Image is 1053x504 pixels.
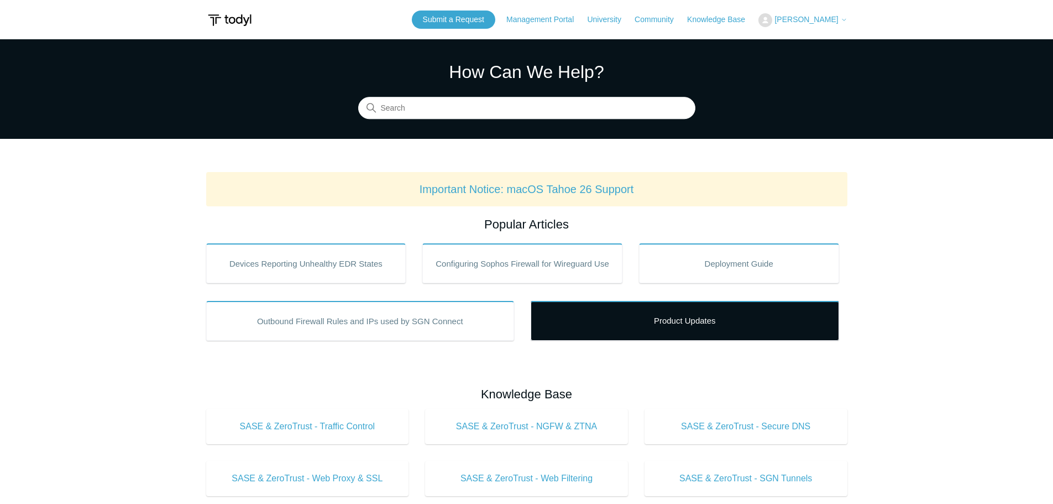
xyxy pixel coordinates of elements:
span: SASE & ZeroTrust - Web Filtering [442,472,611,485]
a: Knowledge Base [687,14,756,25]
button: [PERSON_NAME] [758,13,847,27]
a: Important Notice: macOS Tahoe 26 Support [420,183,634,195]
a: SASE & ZeroTrust - SGN Tunnels [645,461,847,496]
span: [PERSON_NAME] [774,15,838,24]
a: Deployment Guide [639,243,839,283]
a: SASE & ZeroTrust - NGFW & ZTNA [425,409,628,444]
h1: How Can We Help? [358,59,695,85]
a: SASE & ZeroTrust - Web Proxy & SSL [206,461,409,496]
span: SASE & ZeroTrust - SGN Tunnels [661,472,831,485]
span: SASE & ZeroTrust - NGFW & ZTNA [442,420,611,433]
a: Product Updates [531,301,839,341]
a: SASE & ZeroTrust - Web Filtering [425,461,628,496]
span: SASE & ZeroTrust - Web Proxy & SSL [223,472,392,485]
a: Submit a Request [412,11,495,29]
h2: Popular Articles [206,215,847,233]
a: University [587,14,632,25]
a: SASE & ZeroTrust - Traffic Control [206,409,409,444]
a: SASE & ZeroTrust - Secure DNS [645,409,847,444]
img: Todyl Support Center Help Center home page [206,10,253,30]
span: SASE & ZeroTrust - Traffic Control [223,420,392,433]
a: Management Portal [506,14,585,25]
h2: Knowledge Base [206,385,847,403]
span: SASE & ZeroTrust - Secure DNS [661,420,831,433]
a: Devices Reporting Unhealthy EDR States [206,243,406,283]
input: Search [358,97,695,119]
a: Community [635,14,685,25]
a: Outbound Firewall Rules and IPs used by SGN Connect [206,301,515,341]
a: Configuring Sophos Firewall for Wireguard Use [422,243,622,283]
